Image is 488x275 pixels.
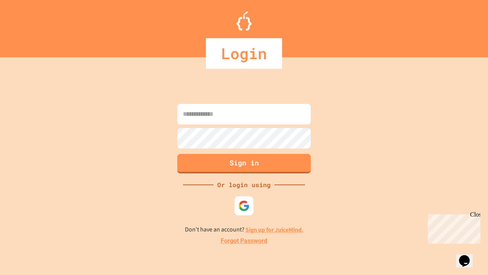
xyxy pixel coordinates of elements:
a: Sign up for JuiceMind. [246,226,303,234]
div: Login [206,38,282,69]
iframe: chat widget [425,211,480,244]
button: Sign in [177,154,311,173]
a: Forgot Password [221,236,267,246]
div: Chat with us now!Close [3,3,53,49]
img: google-icon.svg [238,200,250,212]
p: Don't have an account? [185,225,303,235]
iframe: chat widget [456,244,480,267]
div: Or login using [213,180,274,189]
img: Logo.svg [236,11,252,31]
